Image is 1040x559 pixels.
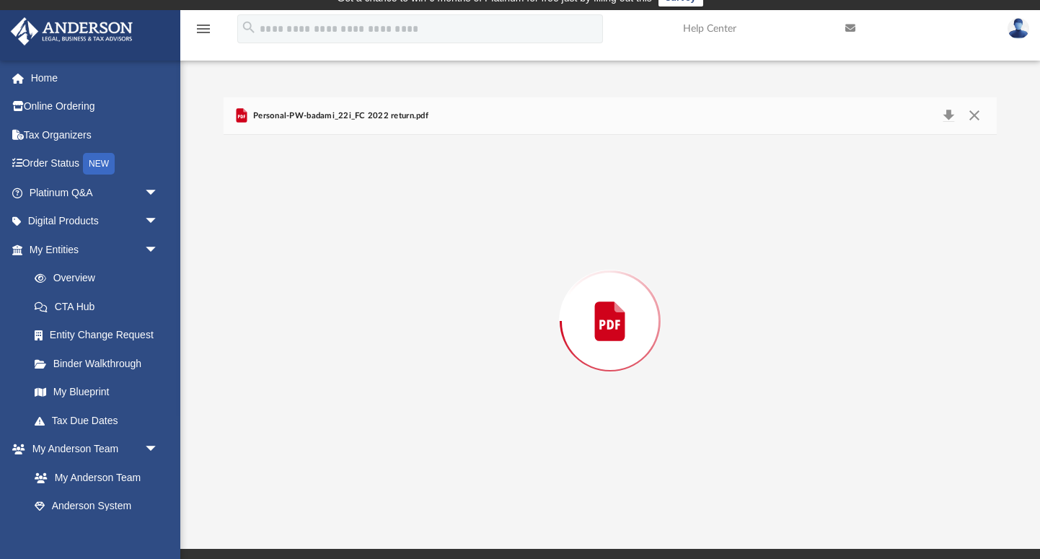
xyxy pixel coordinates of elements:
[10,178,180,207] a: Platinum Q&Aarrow_drop_down
[195,27,212,38] a: menu
[195,20,212,38] i: menu
[20,321,180,350] a: Entity Change Request
[241,19,257,35] i: search
[961,106,987,126] button: Close
[10,120,180,149] a: Tax Organizers
[10,149,180,179] a: Order StatusNEW
[10,92,180,121] a: Online Ordering
[144,435,173,465] span: arrow_drop_down
[144,235,173,265] span: arrow_drop_down
[20,292,180,321] a: CTA Hub
[20,349,180,378] a: Binder Walkthrough
[20,463,166,492] a: My Anderson Team
[224,97,997,508] div: Preview
[20,378,173,407] a: My Blueprint
[10,435,173,464] a: My Anderson Teamarrow_drop_down
[20,264,180,293] a: Overview
[144,178,173,208] span: arrow_drop_down
[83,153,115,175] div: NEW
[10,235,180,264] a: My Entitiesarrow_drop_down
[250,110,428,123] span: Personal-PW-badami_22i_FC 2022 return.pdf
[6,17,137,45] img: Anderson Advisors Platinum Portal
[10,63,180,92] a: Home
[10,207,180,236] a: Digital Productsarrow_drop_down
[20,492,173,521] a: Anderson System
[1008,18,1029,39] img: User Pic
[144,207,173,237] span: arrow_drop_down
[20,406,180,435] a: Tax Due Dates
[936,106,962,126] button: Download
